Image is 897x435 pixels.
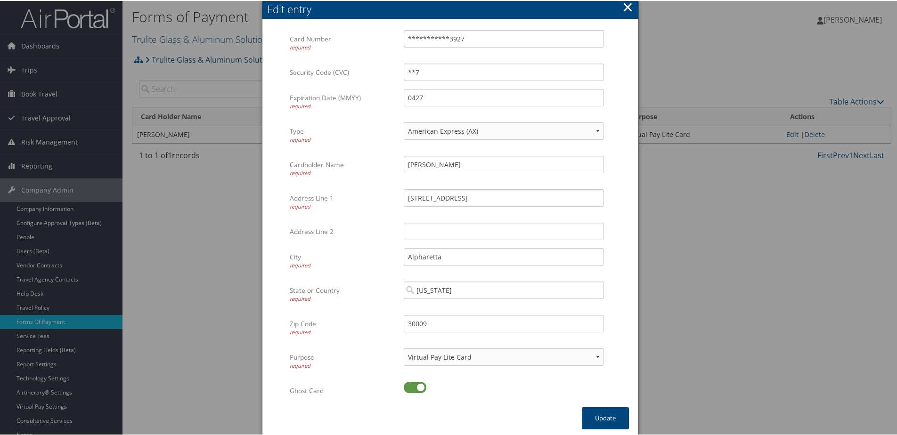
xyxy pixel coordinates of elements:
label: Address Line 2 [290,222,397,240]
span: required [290,135,310,142]
label: Cardholder Name [290,155,397,181]
label: Type [290,121,397,147]
span: required [290,169,310,176]
span: required [290,43,310,50]
label: Expiration Date (MMYY) [290,88,397,114]
span: required [290,261,310,268]
label: Purpose [290,347,397,373]
label: Card Number [290,29,397,55]
label: City [290,247,397,273]
label: State or Country [290,281,397,306]
label: Security Code (CVC) [290,63,397,81]
label: Address Line 1 [290,188,397,214]
span: required [290,294,310,301]
span: required [290,328,310,335]
span: required [290,102,310,109]
button: Update [582,406,629,428]
span: required [290,361,310,368]
div: Edit entry [267,1,638,16]
span: required [290,202,310,209]
label: Ghost Card [290,381,397,399]
label: Zip Code [290,314,397,340]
